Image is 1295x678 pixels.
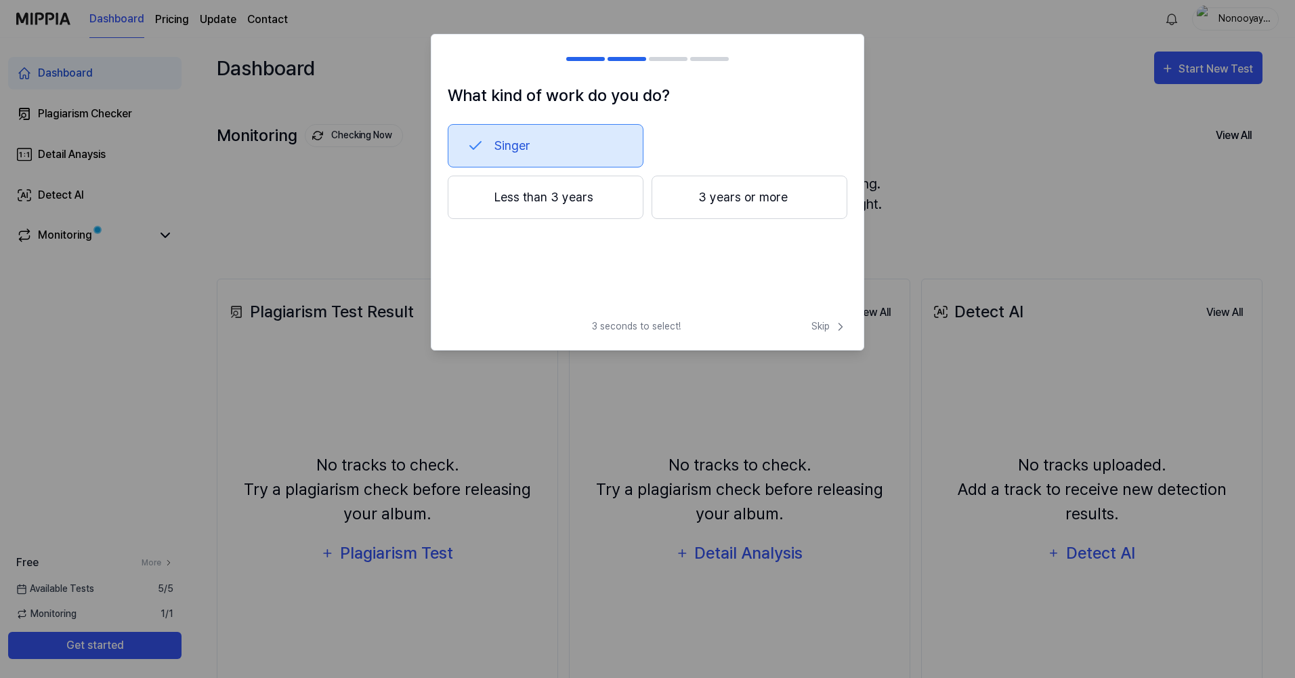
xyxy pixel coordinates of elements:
[448,176,643,219] button: Less than 3 years
[811,319,847,334] span: Skip
[448,83,847,108] h1: What kind of work do you do?
[448,124,643,167] button: Singer
[652,176,847,219] button: 3 years or more
[592,319,681,334] span: 3 seconds to select!
[809,319,847,334] button: Skip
